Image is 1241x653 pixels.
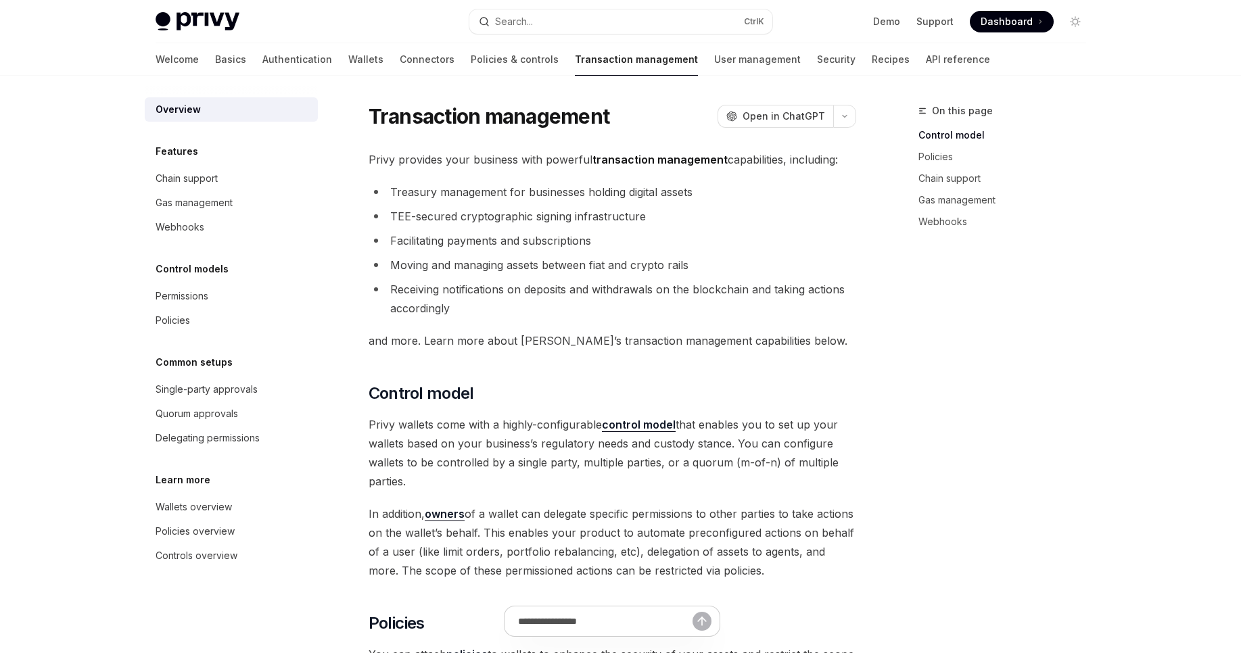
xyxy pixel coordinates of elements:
span: Open in ChatGPT [743,110,825,123]
a: Connectors [400,43,454,76]
button: Search...CtrlK [469,9,772,34]
a: Wallets overview [145,495,318,519]
a: Policies overview [145,519,318,543]
a: Gas management [918,189,1097,211]
div: Chain support [156,170,218,187]
a: Controls overview [145,543,318,568]
a: Authentication [262,43,332,76]
a: Permissions [145,284,318,308]
a: Gas management [145,191,318,215]
a: Policies [145,308,318,333]
strong: transaction management [592,153,728,166]
div: Quorum approvals [156,406,238,422]
a: Delegating permissions [145,426,318,450]
a: control model [602,418,676,432]
a: Policies [918,146,1097,168]
h1: Transaction management [369,104,610,128]
h5: Common setups [156,354,233,370]
li: Facilitating payments and subscriptions [369,231,856,250]
a: User management [714,43,801,76]
a: owners [425,507,465,521]
li: Moving and managing assets between fiat and crypto rails [369,256,856,274]
a: Demo [873,15,900,28]
a: Wallets [348,43,383,76]
li: Receiving notifications on deposits and withdrawals on the blockchain and taking actions accordingly [369,280,856,318]
span: In addition, of a wallet can delegate specific permissions to other parties to take actions on th... [369,504,856,580]
span: and more. Learn more about [PERSON_NAME]’s transaction management capabilities below. [369,331,856,350]
a: API reference [926,43,990,76]
button: Toggle dark mode [1064,11,1086,32]
a: Webhooks [918,211,1097,233]
div: Policies [156,312,190,329]
li: TEE-secured cryptographic signing infrastructure [369,207,856,226]
a: Chain support [918,168,1097,189]
a: Transaction management [575,43,698,76]
a: Dashboard [970,11,1054,32]
li: Treasury management for businesses holding digital assets [369,183,856,201]
span: Dashboard [981,15,1033,28]
div: Search... [495,14,533,30]
a: Support [916,15,954,28]
div: Gas management [156,195,233,211]
button: Send message [693,612,711,631]
span: Control model [369,383,474,404]
div: Delegating permissions [156,430,260,446]
a: Policies & controls [471,43,559,76]
h5: Features [156,143,198,160]
span: Privy wallets come with a highly-configurable that enables you to set up your wallets based on yo... [369,415,856,491]
a: Recipes [872,43,910,76]
a: Control model [918,124,1097,146]
a: Webhooks [145,215,318,239]
div: Overview [156,101,201,118]
img: light logo [156,12,239,31]
a: Overview [145,97,318,122]
a: Basics [215,43,246,76]
a: Security [817,43,856,76]
a: Quorum approvals [145,402,318,426]
div: Webhooks [156,219,204,235]
div: Wallets overview [156,499,232,515]
h5: Control models [156,261,229,277]
span: Ctrl K [744,16,764,27]
a: Welcome [156,43,199,76]
span: Privy provides your business with powerful capabilities, including: [369,150,856,169]
h5: Learn more [156,472,210,488]
a: Single-party approvals [145,377,318,402]
a: Chain support [145,166,318,191]
span: On this page [932,103,993,119]
button: Open in ChatGPT [718,105,833,128]
div: Controls overview [156,548,237,564]
div: Single-party approvals [156,381,258,397]
div: Policies overview [156,523,235,539]
div: Permissions [156,288,208,304]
